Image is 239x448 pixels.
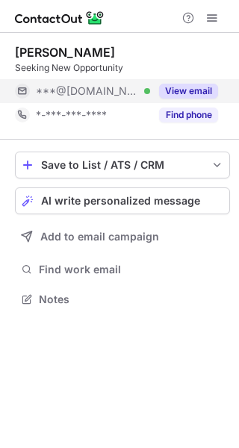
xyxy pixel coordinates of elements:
button: Reveal Button [159,108,218,122]
div: [PERSON_NAME] [15,45,115,60]
button: AI write personalized message [15,187,230,214]
img: ContactOut v5.3.10 [15,9,105,27]
div: Save to List / ATS / CRM [41,159,204,171]
div: Seeking New Opportunity [15,61,230,75]
span: Add to email campaign [40,231,159,243]
span: Notes [39,293,224,306]
button: Find work email [15,259,230,280]
button: Reveal Button [159,84,218,99]
button: Add to email campaign [15,223,230,250]
span: ***@[DOMAIN_NAME] [36,84,139,98]
span: Find work email [39,263,224,276]
span: AI write personalized message [41,195,200,207]
button: Notes [15,289,230,310]
button: save-profile-one-click [15,152,230,178]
